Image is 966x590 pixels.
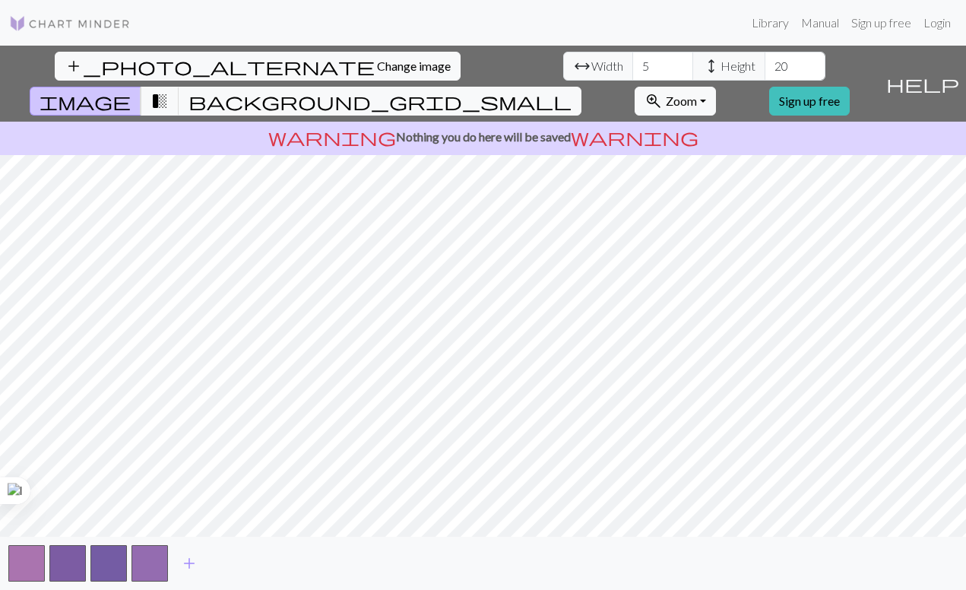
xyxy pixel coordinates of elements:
img: Logo [9,14,131,33]
button: Help [879,46,966,122]
span: warning [268,126,396,147]
span: Zoom [666,94,697,108]
a: Manual [795,8,845,38]
span: image [40,90,131,112]
span: Height [721,57,755,75]
a: Login [917,8,957,38]
span: warning [571,126,698,147]
button: Change image [55,52,461,81]
a: Sign up free [845,8,917,38]
span: help [886,73,959,94]
span: background_grid_small [188,90,572,112]
p: Nothing you do here will be saved [6,128,960,146]
span: height [702,56,721,77]
span: add [180,553,198,574]
button: Add color [170,549,208,578]
a: Library [746,8,795,38]
a: Sign up free [769,87,850,116]
span: add_photo_alternate [65,56,375,77]
button: Zoom [635,87,716,116]
span: Change image [377,59,451,73]
span: arrow_range [573,56,591,77]
span: zoom_in [645,90,663,112]
span: transition_fade [150,90,169,112]
span: Width [591,57,623,75]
